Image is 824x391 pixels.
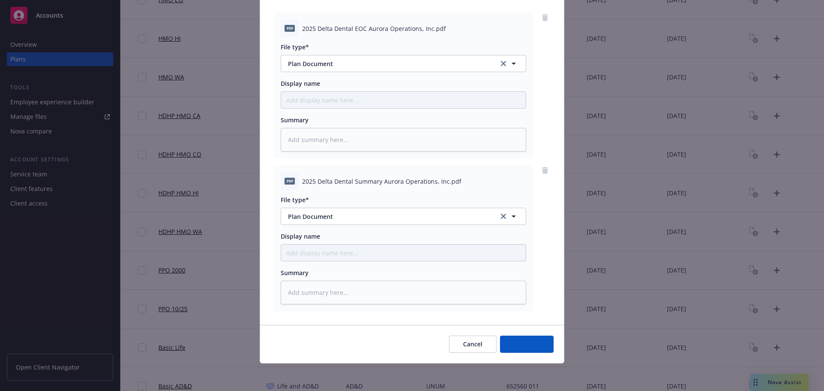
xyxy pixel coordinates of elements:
[288,59,487,68] span: Plan Document
[281,232,320,240] span: Display name
[514,340,539,348] span: Add files
[281,196,309,204] span: File type*
[540,12,550,23] a: remove
[449,336,497,353] button: Cancel
[281,92,526,108] input: Add display name here...
[498,211,509,221] a: clear selection
[281,116,309,124] span: Summary
[285,178,295,184] span: pdf
[302,24,446,33] span: 2025 Delta Dental EOC Aurora Operations, Inc.pdf
[281,208,526,225] button: Plan Documentclear selection
[285,25,295,31] span: pdf
[281,43,309,51] span: File type*
[302,177,461,186] span: 2025 Delta Dental Summary Aurora Operations, Inc.pdf
[463,340,482,348] span: Cancel
[281,55,526,72] button: Plan Documentclear selection
[281,79,320,88] span: Display name
[281,245,526,261] input: Add display name here...
[498,58,509,69] a: clear selection
[281,269,309,277] span: Summary
[500,336,554,353] button: Add files
[540,165,550,176] a: remove
[288,212,487,221] span: Plan Document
